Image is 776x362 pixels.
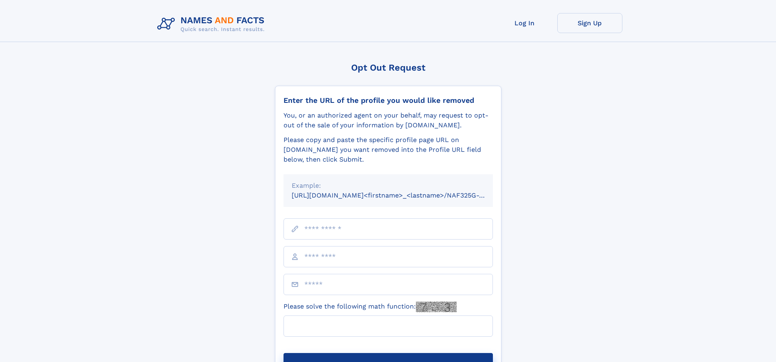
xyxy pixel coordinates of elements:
[284,135,493,164] div: Please copy and paste the specific profile page URL on [DOMAIN_NAME] you want removed into the Pr...
[557,13,622,33] a: Sign Up
[284,111,493,130] div: You, or an authorized agent on your behalf, may request to opt-out of the sale of your informatio...
[492,13,557,33] a: Log In
[154,13,271,35] img: Logo Names and Facts
[292,191,508,199] small: [URL][DOMAIN_NAME]<firstname>_<lastname>/NAF325G-xxxxxxxx
[284,302,457,312] label: Please solve the following math function:
[275,62,501,73] div: Opt Out Request
[284,96,493,105] div: Enter the URL of the profile you would like removed
[292,181,485,191] div: Example:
